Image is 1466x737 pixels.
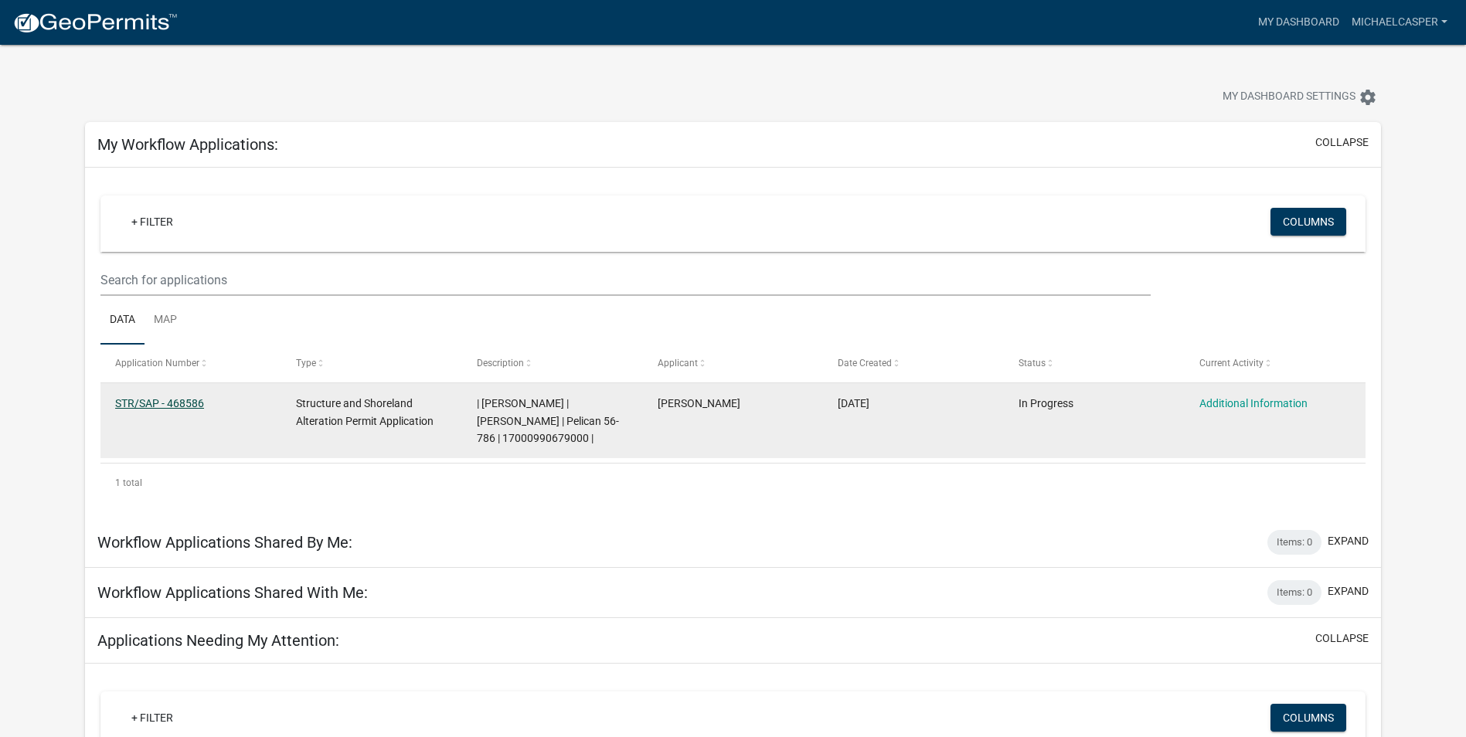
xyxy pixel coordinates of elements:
[1270,208,1346,236] button: Columns
[100,464,1366,502] div: 1 total
[1019,358,1046,368] span: Status
[462,345,643,382] datatable-header-cell: Description
[100,296,145,345] a: Data
[1267,580,1321,605] div: Items: 0
[119,704,185,732] a: + Filter
[838,397,869,409] span: 08/25/2025
[658,397,740,409] span: Michael Casper
[296,358,316,368] span: Type
[1328,583,1369,599] button: expand
[115,358,199,368] span: Application Number
[296,397,434,427] span: Structure and Shoreland Alteration Permit Application
[1004,345,1185,382] datatable-header-cell: Status
[1019,397,1073,409] span: In Progress
[100,264,1151,296] input: Search for applications
[1270,704,1346,732] button: Columns
[838,358,892,368] span: Date Created
[97,583,368,602] h5: Workflow Applications Shared With Me:
[1252,8,1345,37] a: My Dashboard
[97,631,339,650] h5: Applications Needing My Attention:
[1199,397,1308,409] a: Additional Information
[1315,134,1369,151] button: collapse
[658,358,698,368] span: Applicant
[97,135,278,154] h5: My Workflow Applications:
[1328,533,1369,549] button: expand
[1267,530,1321,555] div: Items: 0
[477,397,619,445] span: | Alexis Newark | SUSAN KOST | Pelican 56-786 | 17000990679000 |
[100,345,281,382] datatable-header-cell: Application Number
[85,168,1381,518] div: collapse
[1345,8,1454,37] a: michaelcasper
[642,345,823,382] datatable-header-cell: Applicant
[1223,88,1355,107] span: My Dashboard Settings
[115,397,204,409] a: STR/SAP - 468586
[1359,88,1377,107] i: settings
[281,345,462,382] datatable-header-cell: Type
[477,358,524,368] span: Description
[823,345,1004,382] datatable-header-cell: Date Created
[1185,345,1366,382] datatable-header-cell: Current Activity
[1315,630,1369,647] button: collapse
[119,208,185,236] a: + Filter
[1199,358,1264,368] span: Current Activity
[97,533,352,552] h5: Workflow Applications Shared By Me:
[1210,82,1389,112] button: My Dashboard Settingssettings
[145,296,186,345] a: Map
